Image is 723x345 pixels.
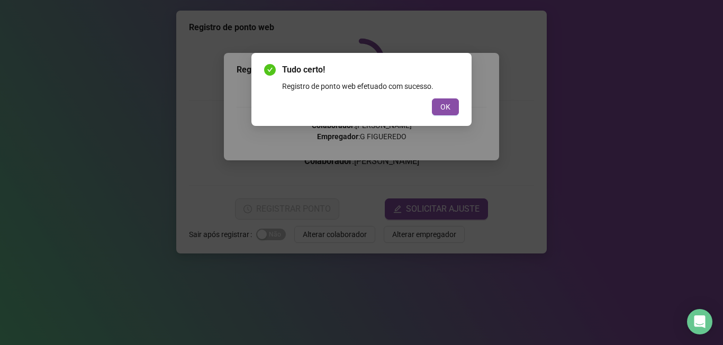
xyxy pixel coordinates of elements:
[440,101,450,113] span: OK
[264,64,276,76] span: check-circle
[282,63,459,76] span: Tudo certo!
[432,98,459,115] button: OK
[282,80,459,92] div: Registro de ponto web efetuado com sucesso.
[687,309,712,334] div: Open Intercom Messenger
